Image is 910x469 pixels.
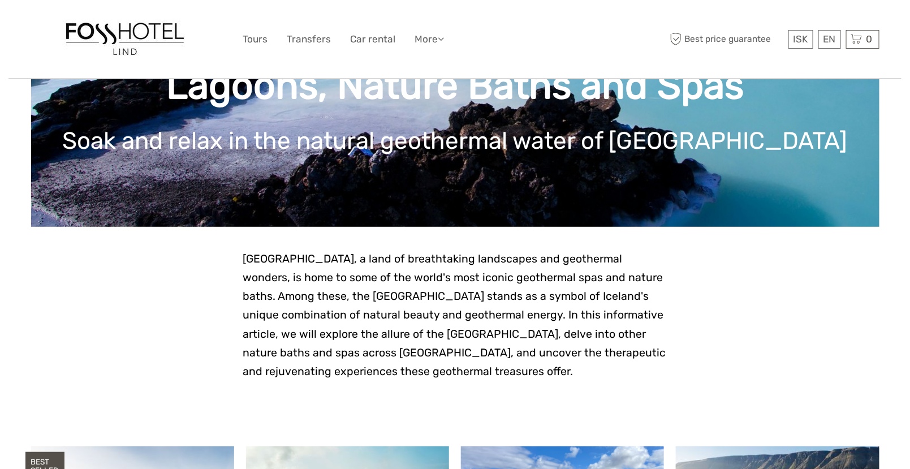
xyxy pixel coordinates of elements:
[667,30,786,49] span: Best price guarantee
[287,31,331,48] a: Transfers
[865,33,874,45] span: 0
[793,33,808,45] span: ISK
[415,31,445,48] a: More
[818,30,841,49] div: EN
[243,252,666,378] span: [GEOGRAPHIC_DATA], a land of breathtaking landscapes and geothermal wonders, is home to some of t...
[48,127,862,155] h1: Soak and relax in the natural geothermal water of [GEOGRAPHIC_DATA]
[243,31,268,48] a: Tours
[48,63,862,109] h1: Lagoons, Nature Baths and Spas
[63,20,187,59] img: 1558-f877dab1-b831-4070-87d7-0a2017c1294e_logo_big.jpg
[351,31,396,48] a: Car rental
